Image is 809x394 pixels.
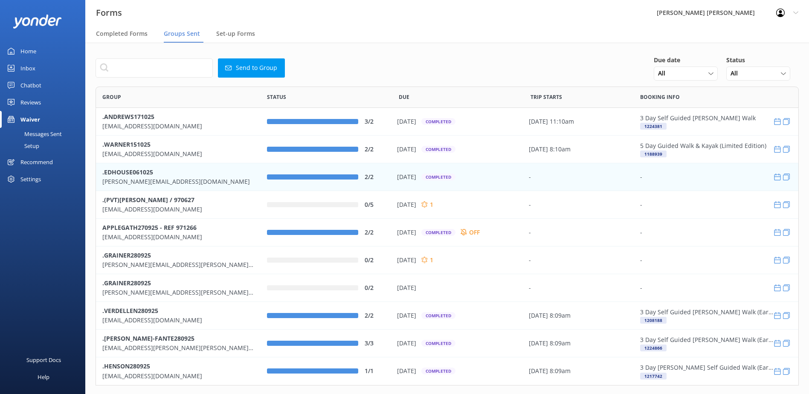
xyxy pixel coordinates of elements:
[529,339,629,348] div: [DATE] 8:09am
[658,69,670,78] span: All
[365,366,386,376] div: 1/1
[640,372,667,379] div: 1217742
[96,29,148,38] span: Completed Forms
[640,345,667,351] div: 1224866
[5,128,62,140] div: Messages Sent
[5,140,85,152] a: Setup
[640,113,756,123] p: 3 Day Self Guided [PERSON_NAME] Walk
[365,283,386,293] div: 0/2
[102,288,254,297] p: [PERSON_NAME][EMAIL_ADDRESS][PERSON_NAME][DOMAIN_NAME]
[365,172,386,182] div: 2/2
[20,94,41,111] div: Reviews
[102,278,151,287] b: .GRAINER280925
[102,140,151,148] b: .WARNER151025
[20,43,36,60] div: Home
[421,340,455,347] div: Completed
[96,357,799,385] div: row
[399,93,409,101] span: Due
[96,302,799,330] div: row
[102,306,158,314] b: .VERDELLEN280925
[397,366,416,376] p: [DATE]
[397,311,416,320] p: [DATE]
[397,255,416,265] p: [DATE]
[96,6,122,20] h3: Forms
[529,311,629,320] div: [DATE] 8:09am
[164,29,200,38] span: Groups Sent
[102,362,150,370] b: .HENSON280925
[640,141,766,151] p: 5 Day Guided Walk & Kayak (Limited Edition)
[640,93,680,101] span: Booking info
[96,330,799,357] div: row
[365,255,386,265] div: 0/2
[531,93,562,101] span: Trip Starts
[654,55,726,65] h5: Due date
[216,29,255,38] span: Set-up Forms
[421,118,455,125] div: Completed
[13,14,62,29] img: yonder-white-logo.png
[96,136,799,163] div: row
[430,200,433,209] p: 1
[102,334,194,342] b: .[PERSON_NAME]-FANTE280925
[421,174,455,180] div: Completed
[640,283,642,293] div: -
[397,228,416,237] p: [DATE]
[38,368,49,385] div: Help
[529,228,629,237] div: -
[96,246,799,274] div: row
[731,69,743,78] span: All
[640,200,642,209] div: -
[102,343,254,353] p: [EMAIL_ADDRESS][PERSON_NAME][PERSON_NAME][DOMAIN_NAME]
[26,351,61,368] div: Support Docs
[397,339,416,348] p: [DATE]
[421,368,455,374] div: Completed
[397,283,416,293] p: [DATE]
[640,335,774,345] p: 3 Day Self Guided [PERSON_NAME] Walk (Early)
[20,77,41,94] div: Chatbot
[102,371,254,380] p: [EMAIL_ADDRESS][DOMAIN_NAME]
[529,283,629,293] div: -
[102,93,121,101] span: Group
[96,108,799,136] div: row
[102,232,254,242] p: [EMAIL_ADDRESS][DOMAIN_NAME]
[20,171,41,188] div: Settings
[397,117,416,126] p: [DATE]
[102,122,254,131] p: [EMAIL_ADDRESS][DOMAIN_NAME]
[218,58,285,78] button: Send to Group
[102,195,194,203] b: .(PVT)[PERSON_NAME] / 970627
[529,145,629,154] div: [DATE] 8:10am
[102,149,254,159] p: [EMAIL_ADDRESS][DOMAIN_NAME]
[102,177,254,186] p: [PERSON_NAME][EMAIL_ADDRESS][DOMAIN_NAME]
[5,128,85,140] a: Messages Sent
[96,163,799,191] div: row
[640,255,642,265] div: -
[397,172,416,182] p: [DATE]
[640,228,642,237] div: -
[102,205,254,214] p: [EMAIL_ADDRESS][DOMAIN_NAME]
[102,260,254,269] p: [PERSON_NAME][EMAIL_ADDRESS][PERSON_NAME][DOMAIN_NAME]
[20,60,35,77] div: Inbox
[5,140,39,152] div: Setup
[365,339,386,348] div: 3/3
[640,317,667,324] div: 1208188
[640,172,642,182] div: -
[529,172,629,182] div: -
[469,228,480,237] p: OFF
[529,200,629,209] div: -
[96,108,799,385] div: grid
[365,228,386,237] div: 2/2
[102,112,154,120] b: .ANDREWS171025
[640,123,667,130] div: 1224381
[421,312,455,319] div: Completed
[640,151,667,157] div: 1188939
[267,93,286,101] span: Status
[430,255,433,265] p: 1
[102,168,153,176] b: .EDHOUSE061025
[96,191,799,219] div: row
[421,146,455,153] div: Completed
[640,307,774,317] p: 3 Day Self Guided [PERSON_NAME] Walk (Early)
[397,145,416,154] p: [DATE]
[726,55,799,65] h5: Status
[96,274,799,302] div: row
[640,363,774,372] p: 3 Day [PERSON_NAME] Self Guided Walk (Early)- HOT DEAL
[529,366,629,376] div: [DATE] 8:09am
